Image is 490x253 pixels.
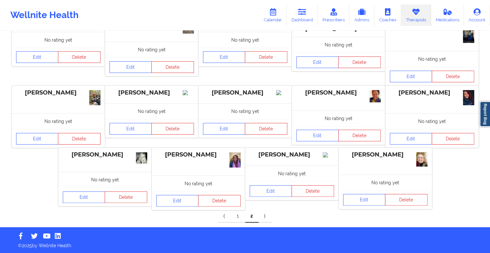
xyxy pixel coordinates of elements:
[245,166,339,181] div: No rating yet
[151,123,194,135] button: Delete
[463,19,474,43] img: PVjBiEeY_mg_0lQ56XHJYmzZJpGdyOsoQEG8hlHEIbw.jpeg
[183,90,194,95] img: Image%2Fplaceholer-image.png
[198,32,292,48] div: No rating yet
[390,89,474,96] div: [PERSON_NAME]
[16,133,59,145] a: Edit
[259,5,287,26] a: Calendar
[250,185,292,197] a: Edit
[385,113,479,129] div: No rating yet
[203,123,245,135] a: Edit
[463,90,474,105] img: Redlocs.JPG
[338,56,381,68] button: Delete
[245,210,259,223] a: 2
[385,51,479,67] div: No rating yet
[318,5,350,26] a: Prescribers
[110,123,152,135] a: Edit
[14,238,476,249] p: © 2025 by Wellnite Health
[401,5,431,26] a: Therapists
[432,71,474,82] button: Delete
[245,51,287,63] button: Delete
[218,210,232,223] a: Previous item
[110,61,152,73] a: Edit
[374,5,401,26] a: Coaches
[156,195,199,207] a: Edit
[105,191,147,203] button: Delete
[198,103,292,119] div: No rating yet
[416,152,428,167] img: 432a0a60-ffff-4eb0-815e-7bfbeba43d68320x400.jpeg
[390,71,432,82] a: Edit
[292,37,385,53] div: No rating yet
[338,130,381,141] button: Delete
[105,42,198,57] div: No rating yet
[232,210,245,223] a: 1
[259,210,272,223] a: Next item
[276,90,287,95] img: Image%2Fplaceholer-image.png
[16,89,101,96] div: [PERSON_NAME]
[16,51,59,63] a: Edit
[296,130,339,141] a: Edit
[349,5,374,26] a: Admins
[343,151,428,158] div: [PERSON_NAME]
[250,151,334,158] div: [PERSON_NAME]
[245,123,287,135] button: Delete
[136,152,147,164] img: black_and_white.jpg
[229,152,241,167] img: IMG_0721.jpeg
[151,61,194,73] button: Delete
[323,152,334,157] img: Image%2Fplaceholer-image.png
[12,32,105,48] div: No rating yet
[152,176,245,191] div: No rating yet
[464,5,490,26] a: Account
[110,89,194,96] div: [PERSON_NAME]
[431,5,464,26] a: Medications
[287,5,318,26] a: Dashboard
[385,194,428,206] button: Delete
[12,113,105,129] div: No rating yet
[156,151,241,158] div: [PERSON_NAME]
[292,185,334,197] button: Delete
[218,210,272,223] div: Pagination Navigation
[292,110,385,126] div: No rating yet
[370,90,381,102] img: IMG_6655.png
[343,194,386,206] a: Edit
[89,90,101,105] img: mWHUtlqsiPLYVbgHIzNMyM8aZJb-x58zRb1J5Weu8ao.jpeg
[339,175,432,190] div: No rating yet
[203,89,287,96] div: [PERSON_NAME]
[203,51,245,63] a: Edit
[105,103,198,119] div: No rating yet
[296,89,381,96] div: [PERSON_NAME]
[480,101,490,127] a: Report Bug
[390,133,432,145] a: Edit
[296,56,339,68] a: Edit
[58,133,101,145] button: Delete
[63,151,147,158] div: [PERSON_NAME]
[63,191,105,203] a: Edit
[58,51,101,63] button: Delete
[58,172,152,187] div: No rating yet
[198,195,241,207] button: Delete
[432,133,474,145] button: Delete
